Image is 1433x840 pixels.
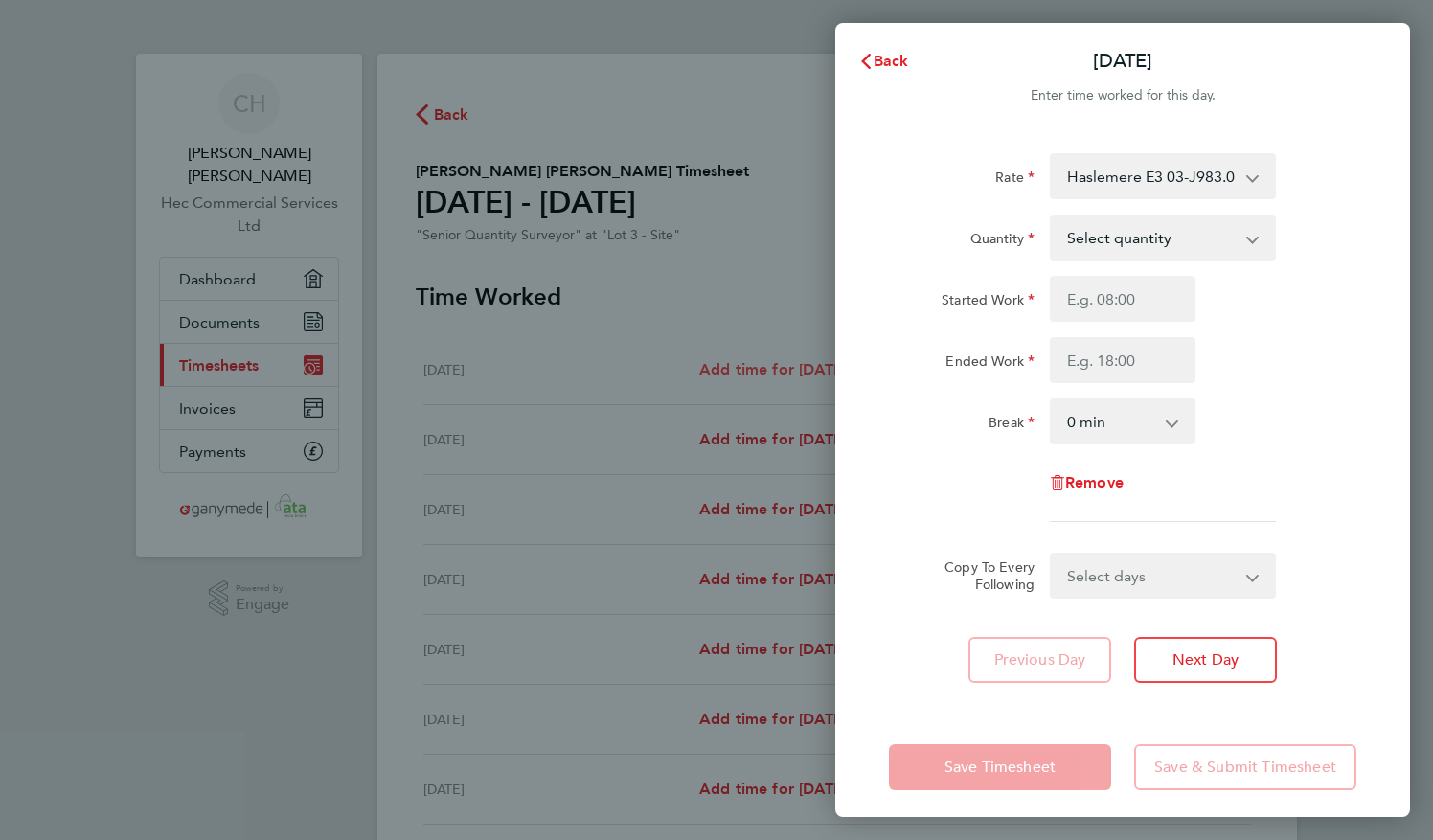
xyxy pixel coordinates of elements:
[1065,473,1124,491] span: Remove
[995,169,1035,192] label: Rate
[1172,650,1239,670] span: Next Day
[1050,337,1195,383] input: E.g. 18:00
[970,230,1035,253] label: Quantity
[839,42,928,80] button: Back
[835,84,1410,107] div: Enter time worked for this day.
[1050,475,1124,490] button: Remove
[1134,637,1277,683] button: Next Day
[874,52,909,70] span: Back
[1050,276,1195,322] input: E.g. 08:00
[929,558,1035,593] label: Copy To Every Following
[1093,48,1152,75] p: [DATE]
[945,352,1035,375] label: Ended Work
[942,291,1035,314] label: Started Work
[989,414,1035,437] label: Break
